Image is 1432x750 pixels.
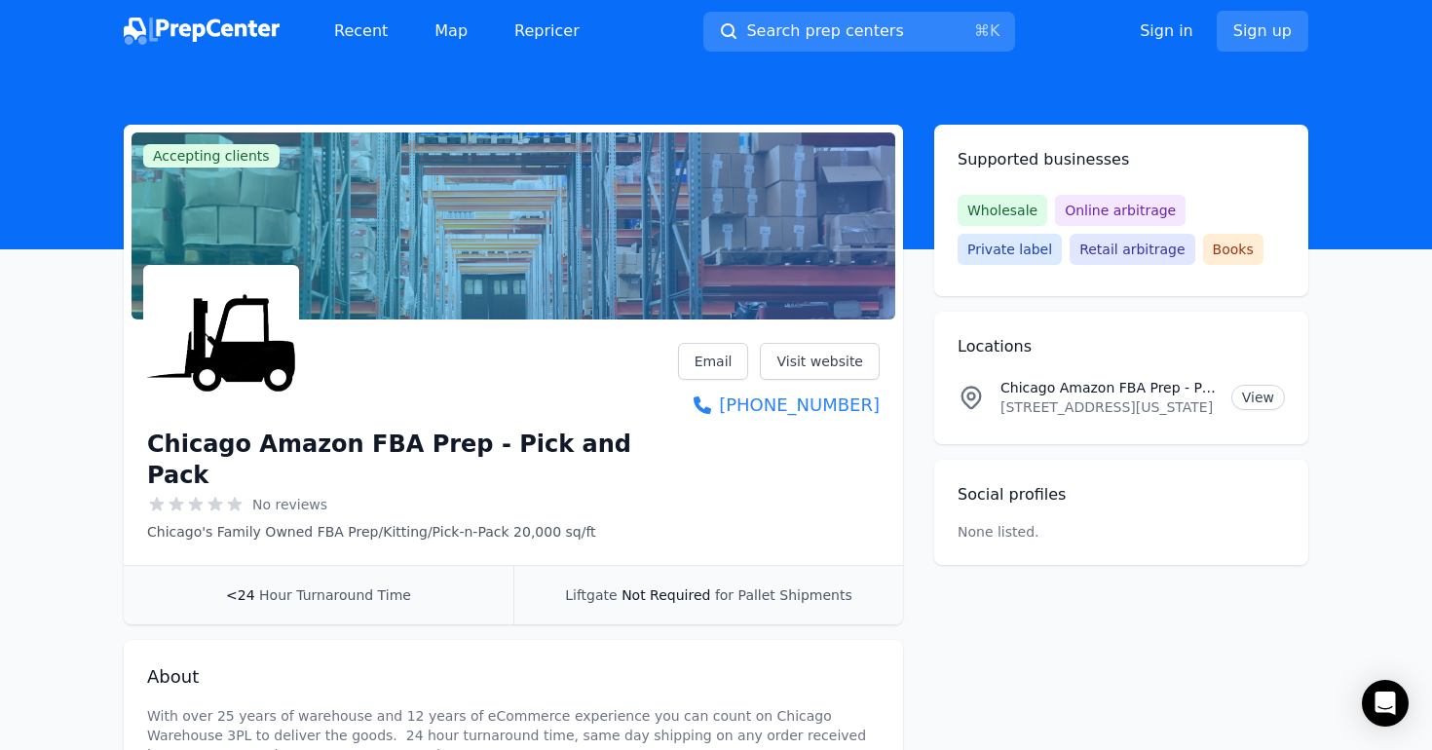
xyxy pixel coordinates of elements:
p: Chicago's Family Owned FBA Prep/Kitting/Pick-n-Pack 20,000 sq/ft [147,522,678,542]
p: None listed. [958,522,1039,542]
p: Chicago Amazon FBA Prep - Pick and Pack Location [1000,378,1216,397]
a: Map [419,12,483,51]
h1: Chicago Amazon FBA Prep - Pick and Pack [147,429,678,491]
span: Hour Turnaround Time [259,587,411,603]
a: Sign up [1217,11,1308,52]
div: Open Intercom Messenger [1362,680,1409,727]
span: No reviews [252,495,327,514]
a: Sign in [1140,19,1193,43]
a: Email [678,343,749,380]
img: Chicago Amazon FBA Prep - Pick and Pack [147,269,295,417]
a: [PHONE_NUMBER] [678,392,880,419]
a: Repricer [499,12,595,51]
span: <24 [226,587,255,603]
span: Online arbitrage [1055,195,1186,226]
h2: Locations [958,335,1285,358]
span: Accepting clients [143,144,280,168]
a: View [1231,385,1285,410]
h2: Supported businesses [958,148,1285,171]
a: Visit website [760,343,880,380]
h2: Social profiles [958,483,1285,506]
span: Books [1203,234,1263,265]
p: [STREET_ADDRESS][US_STATE] [1000,397,1216,417]
span: Search prep centers [746,19,903,43]
a: Recent [319,12,403,51]
button: Search prep centers⌘K [703,12,1015,52]
span: Private label [958,234,1062,265]
span: Retail arbitrage [1070,234,1194,265]
span: for Pallet Shipments [715,587,852,603]
img: PrepCenter [124,18,280,45]
span: Not Required [622,587,710,603]
span: Wholesale [958,195,1047,226]
kbd: ⌘ [974,21,990,40]
span: Liftgate [565,587,617,603]
h2: About [147,663,880,691]
kbd: K [990,21,1000,40]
